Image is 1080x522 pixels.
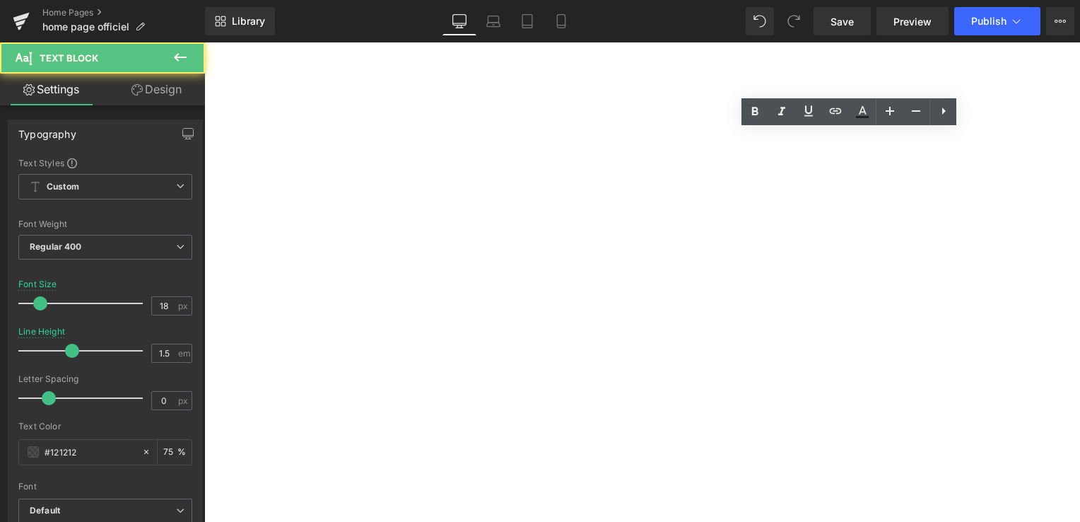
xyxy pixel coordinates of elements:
a: Tablet [510,7,544,35]
a: Preview [876,7,949,35]
iframe: Intercom live chat [1032,474,1066,508]
div: Font [18,482,192,492]
div: Typography [18,120,76,140]
span: Text Block [40,52,98,64]
a: Desktop [442,7,476,35]
div: Line Height [18,327,65,337]
div: Text Styles [18,157,192,168]
span: Library [232,15,265,28]
span: em [178,349,190,358]
a: Home Pages [42,7,205,18]
span: Publish [971,16,1006,27]
b: Custom [47,181,79,193]
button: Undo [746,7,774,35]
span: px [178,396,190,405]
a: New Library [205,7,275,35]
button: Redo [780,7,808,35]
div: Font Weight [18,219,192,229]
button: Publish [954,7,1040,35]
div: Text Color [18,422,192,431]
span: px [178,301,190,311]
input: Color [45,444,135,460]
a: Laptop [476,7,510,35]
span: Preview [893,14,932,29]
span: home page officiel [42,21,129,33]
b: Regular 400 [30,241,82,252]
a: Mobile [544,7,578,35]
a: Design [105,74,208,105]
div: Letter Spacing [18,374,192,384]
i: Default [30,505,60,517]
div: % [158,440,192,465]
button: More [1046,7,1074,35]
span: Save [830,14,854,29]
div: Font Size [18,279,57,289]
